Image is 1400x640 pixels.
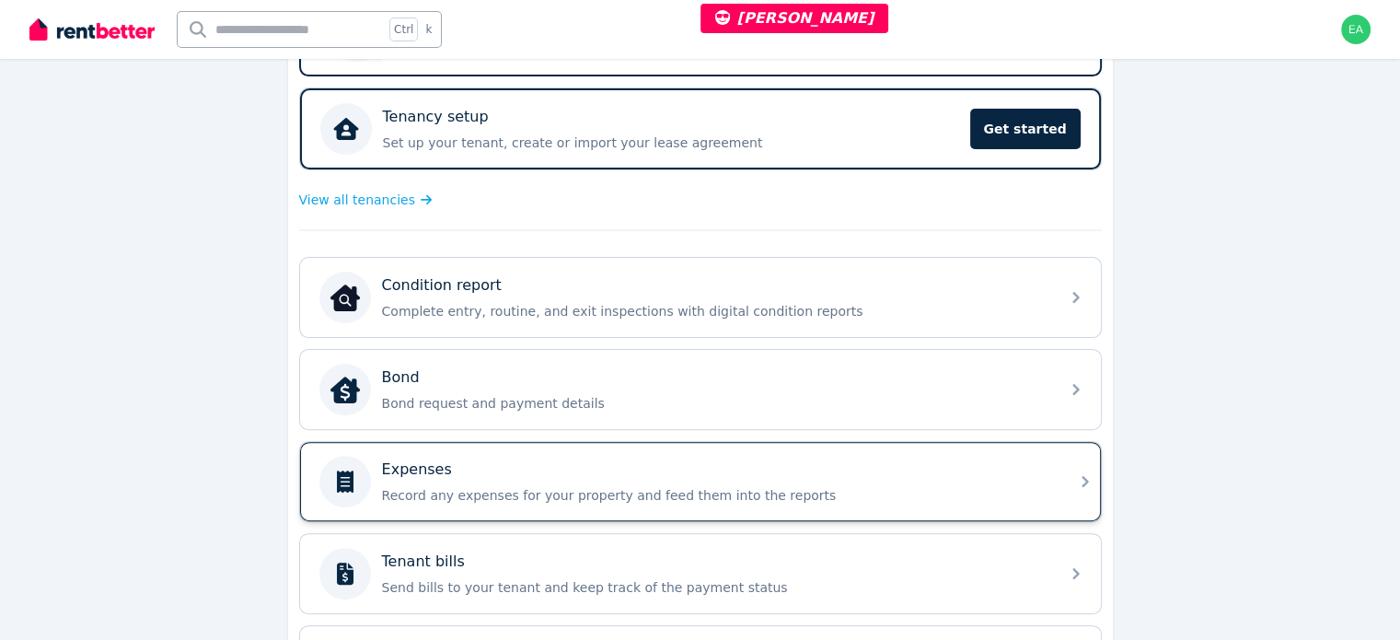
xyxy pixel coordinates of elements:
[383,134,959,152] p: Set up your tenant, create or import your lease agreement
[425,22,432,37] span: k
[299,191,433,209] a: View all tenancies
[382,486,1048,505] p: Record any expenses for your property and feed them into the reports
[1341,15,1371,44] img: earl@rentbetter.com.au
[330,283,360,312] img: Condition report
[300,442,1101,521] a: ExpensesRecord any expenses for your property and feed them into the reports
[382,302,1048,320] p: Complete entry, routine, and exit inspections with digital condition reports
[382,367,420,389] p: Bond
[300,350,1101,429] a: BondBondBond request and payment details
[382,394,1048,413] p: Bond request and payment details
[970,109,1081,149] span: Get started
[382,578,1048,597] p: Send bills to your tenant and keep track of the payment status
[299,191,415,209] span: View all tenancies
[382,274,502,297] p: Condition report
[389,17,418,41] span: Ctrl
[382,551,465,573] p: Tenant bills
[715,9,874,27] span: [PERSON_NAME]
[382,459,452,481] p: Expenses
[300,534,1101,613] a: Tenant billsSend bills to your tenant and keep track of the payment status
[330,375,360,404] img: Bond
[29,16,155,43] img: RentBetter
[300,258,1101,337] a: Condition reportCondition reportComplete entry, routine, and exit inspections with digital condit...
[383,106,489,128] p: Tenancy setup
